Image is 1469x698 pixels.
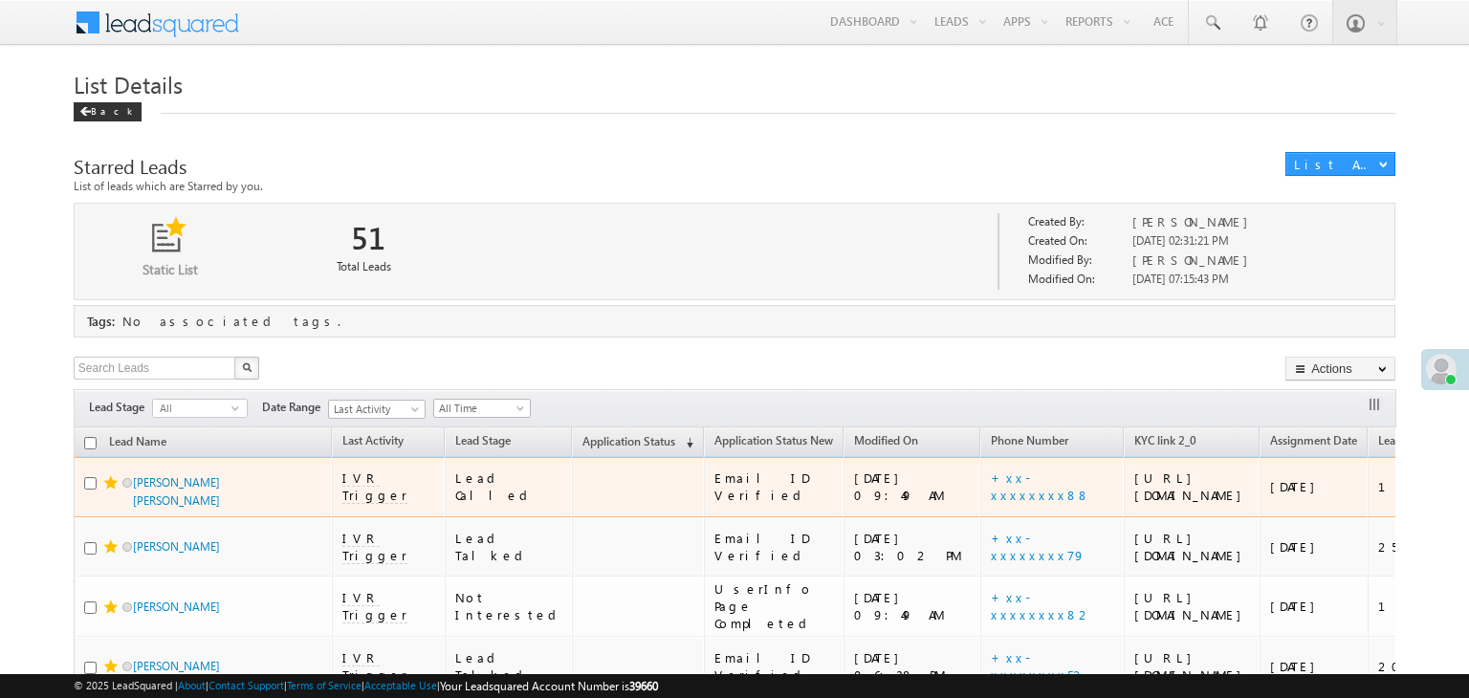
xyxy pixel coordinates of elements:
[153,400,231,417] span: All
[74,69,183,99] span: List Details
[1270,658,1359,675] div: [DATE]
[1028,251,1125,271] div: Modified By:
[1285,357,1395,381] button: Actions
[854,589,972,623] div: [DATE] 09:49 AM
[342,469,407,504] span: IVR Trigger
[714,469,835,504] div: Email ID Verified
[1378,478,1449,495] div: 150
[208,679,284,691] a: Contact Support
[1132,232,1333,251] div: [DATE] 02:31:21 PM
[1028,232,1125,251] div: Created On:
[1134,530,1251,564] div: [URL][DOMAIN_NAME]
[714,433,833,447] span: Application Status New
[991,530,1085,563] a: +xx-xxxxxxxx79
[440,679,658,693] span: Your Leadsquared Account Number is
[1134,469,1251,504] div: [URL][DOMAIN_NAME]
[1270,598,1359,615] div: [DATE]
[1261,430,1367,455] a: Assignment Date
[455,433,511,447] span: Lead Stage
[342,530,407,564] span: IVR Trigger
[1294,156,1375,173] div: List Actions
[981,430,1078,455] a: Phone Number
[287,679,362,691] a: Terms of Service
[1028,213,1125,232] div: Created By:
[433,399,531,418] a: All Time
[74,102,142,121] div: Back
[337,259,391,273] span: Total Leads
[74,179,644,193] div: List of leads which are Starred by you.
[231,404,247,412] span: select
[991,433,1068,447] span: Phone Number
[1378,538,1449,556] div: 250
[133,600,220,614] a: [PERSON_NAME]
[1125,430,1206,455] a: KYC link 2_0
[89,399,152,416] span: Lead Stage
[455,649,563,684] div: Lead Talked
[133,539,220,554] a: [PERSON_NAME]
[1378,658,1449,675] div: 200
[1134,433,1196,447] span: KYC link 2_0
[178,679,206,691] a: About
[573,430,703,455] a: Application Status (sorted descending)
[262,399,328,416] span: Date Range
[342,649,407,684] span: IVR Trigger
[1028,271,1125,290] div: Modified On:
[1369,430,1443,455] a: Lead Score
[74,101,151,118] a: Back
[75,261,267,278] p: Static List
[434,400,525,417] span: All Time
[714,580,835,632] div: UserInfo Page Completed
[446,430,520,455] a: Lead Stage
[714,530,835,564] div: Email ID Verified
[1270,478,1359,495] div: [DATE]
[84,437,97,449] input: Check all records
[1270,538,1359,556] div: [DATE]
[242,362,252,372] img: Search
[87,313,115,329] span: Tags:
[455,469,563,504] div: Lead Called
[854,530,972,564] div: [DATE] 03:02 PM
[705,430,843,455] a: Application Status New
[678,435,693,450] span: (sorted descending)
[74,152,1170,179] div: Starred Leads
[342,589,407,623] span: IVR Trigger
[1132,251,1258,268] span: [PERSON_NAME]
[991,469,1090,503] a: +xx-xxxxxxxx88
[333,430,413,455] a: Last Activity
[991,649,1086,683] a: +xx-xxxxxxxx52
[133,475,220,508] a: [PERSON_NAME] [PERSON_NAME]
[1270,433,1357,447] span: Assignment Date
[133,659,220,673] a: [PERSON_NAME]
[455,530,563,564] div: Lead Talked
[1132,271,1333,290] div: [DATE] 07:15:43 PM
[854,433,918,447] span: Modified On
[629,679,658,693] span: 39660
[364,679,437,691] a: Acceptable Use
[1378,598,1449,615] div: 150
[854,469,972,504] div: [DATE] 09:49 AM
[329,401,420,418] span: Last Activity
[328,400,426,419] a: Last Activity
[1132,213,1258,229] span: [PERSON_NAME]
[122,313,340,329] span: No associated tags.
[582,434,675,448] span: Application Status
[455,589,563,623] div: Not Interested
[714,649,835,684] div: Email ID Verified
[1378,433,1434,447] span: Lead Score
[1285,152,1395,176] button: List Actions
[328,211,400,257] div: 51
[854,649,972,684] div: [DATE] 06:38 PM
[1134,649,1251,684] div: [URL][DOMAIN_NAME]
[99,431,176,456] a: Lead Name
[1134,589,1251,623] div: [URL][DOMAIN_NAME]
[844,430,928,455] a: Modified On
[74,677,658,695] span: © 2025 LeadSquared | | | | |
[991,589,1092,622] a: +xx-xxxxxxxx82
